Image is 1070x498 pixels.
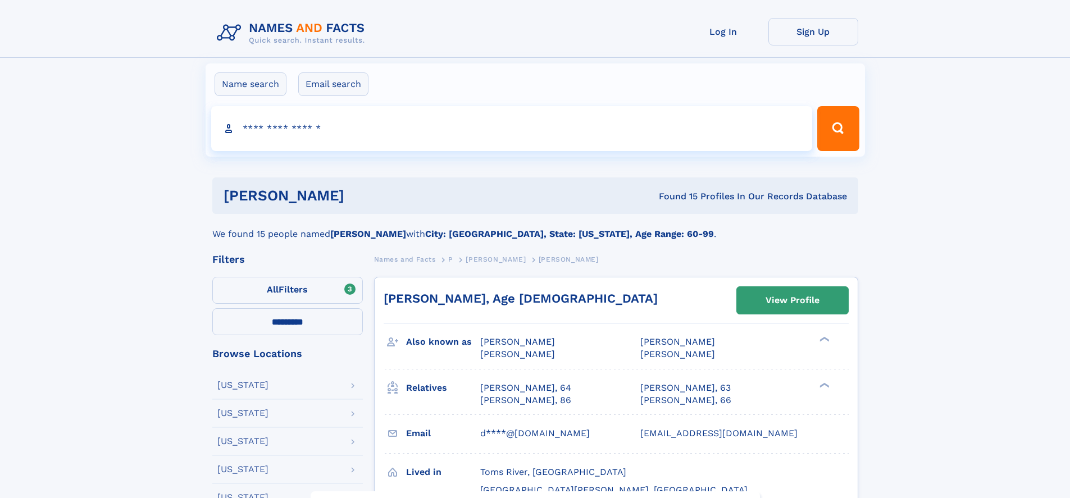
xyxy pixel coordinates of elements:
[502,190,847,203] div: Found 15 Profiles In Our Records Database
[406,463,480,482] h3: Lived in
[215,72,286,96] label: Name search
[212,18,374,48] img: Logo Names and Facts
[425,229,714,239] b: City: [GEOGRAPHIC_DATA], State: [US_STATE], Age Range: 60-99
[330,229,406,239] b: [PERSON_NAME]
[679,18,768,45] a: Log In
[406,424,480,443] h3: Email
[406,332,480,351] h3: Also known as
[480,382,571,394] a: [PERSON_NAME], 64
[211,106,813,151] input: search input
[406,378,480,398] h3: Relatives
[640,349,715,359] span: [PERSON_NAME]
[480,336,555,347] span: [PERSON_NAME]
[466,252,526,266] a: [PERSON_NAME]
[212,214,858,241] div: We found 15 people named with .
[817,106,859,151] button: Search Button
[217,409,268,418] div: [US_STATE]
[768,18,858,45] a: Sign Up
[640,382,731,394] a: [PERSON_NAME], 63
[374,252,436,266] a: Names and Facts
[480,467,626,477] span: Toms River, [GEOGRAPHIC_DATA]
[217,381,268,390] div: [US_STATE]
[640,428,798,438] span: [EMAIL_ADDRESS][DOMAIN_NAME]
[466,255,526,263] span: [PERSON_NAME]
[212,277,363,304] label: Filters
[480,349,555,359] span: [PERSON_NAME]
[817,381,830,389] div: ❯
[640,336,715,347] span: [PERSON_NAME]
[448,255,453,263] span: P
[267,284,279,295] span: All
[480,485,748,495] span: [GEOGRAPHIC_DATA][PERSON_NAME], [GEOGRAPHIC_DATA]
[539,255,599,263] span: [PERSON_NAME]
[640,394,731,406] a: [PERSON_NAME], 66
[212,349,363,359] div: Browse Locations
[224,189,502,203] h1: [PERSON_NAME]
[817,336,830,343] div: ❯
[217,465,268,474] div: [US_STATE]
[217,437,268,446] div: [US_STATE]
[480,394,571,406] a: [PERSON_NAME], 86
[737,287,848,314] a: View Profile
[384,291,658,305] a: [PERSON_NAME], Age [DEMOGRAPHIC_DATA]
[448,252,453,266] a: P
[766,287,819,313] div: View Profile
[298,72,368,96] label: Email search
[212,254,363,264] div: Filters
